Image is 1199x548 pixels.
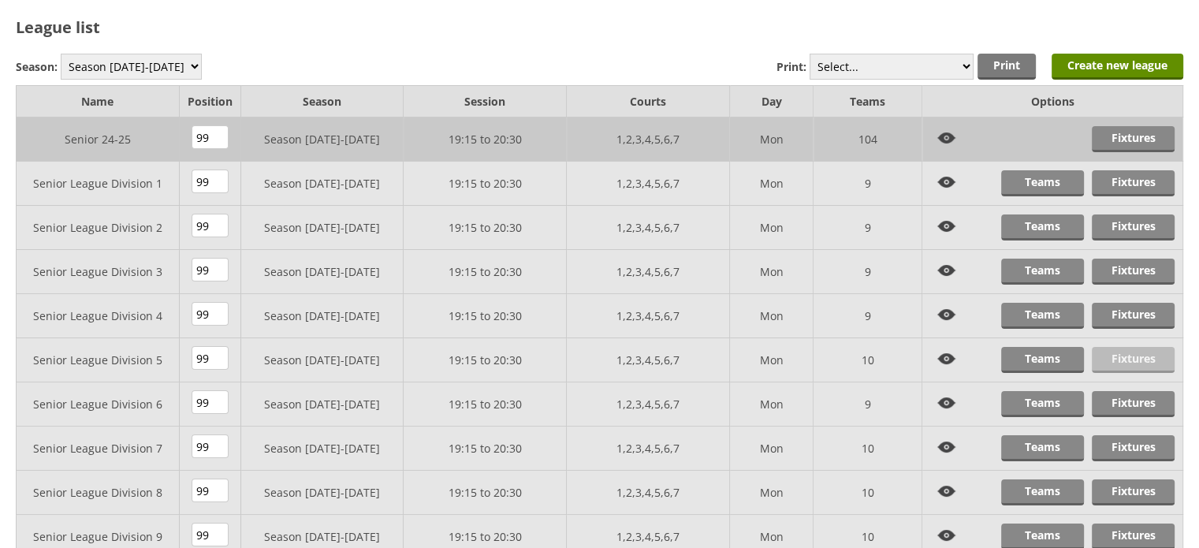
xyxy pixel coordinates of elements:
[729,206,813,250] td: Mon
[814,294,922,338] td: 9
[567,86,730,117] td: Courts
[404,471,567,515] td: 19:15 to 20:30
[404,250,567,294] td: 19:15 to 20:30
[567,471,730,515] td: 1,2,3,4,5,6,7
[404,294,567,338] td: 19:15 to 20:30
[814,382,922,427] td: 9
[1092,214,1175,240] a: Fixtures
[567,162,730,206] td: 1,2,3,4,5,6,7
[1001,170,1084,196] a: Teams
[814,86,922,117] td: Teams
[240,162,404,206] td: Season [DATE]-[DATE]
[404,382,567,427] td: 19:15 to 20:30
[240,471,404,515] td: Season [DATE]-[DATE]
[240,86,404,117] td: Season
[240,206,404,250] td: Season [DATE]-[DATE]
[404,427,567,471] td: 19:15 to 20:30
[240,250,404,294] td: Season [DATE]-[DATE]
[404,117,567,162] td: 19:15 to 20:30
[567,250,730,294] td: 1,2,3,4,5,6,7
[1092,347,1175,373] a: Fixtures
[1052,54,1183,80] a: Create new league
[179,86,240,117] td: Position
[404,86,567,117] td: Session
[404,206,567,250] td: 19:15 to 20:30
[17,382,180,427] td: Senior League Division 6
[16,59,58,74] label: Season:
[729,162,813,206] td: Mon
[240,382,404,427] td: Season [DATE]-[DATE]
[1001,435,1084,461] a: Teams
[814,206,922,250] td: 9
[567,117,730,162] td: 1,2,3,4,5,6,7
[930,347,963,371] img: View
[404,338,567,382] td: 19:15 to 20:30
[17,427,180,471] td: Senior League Division 7
[567,382,730,427] td: 1,2,3,4,5,6,7
[404,162,567,206] td: 19:15 to 20:30
[729,250,813,294] td: Mon
[17,338,180,382] td: Senior League Division 5
[1092,435,1175,461] a: Fixtures
[17,206,180,250] td: Senior League Division 2
[814,471,922,515] td: 10
[729,86,813,117] td: Day
[814,250,922,294] td: 9
[776,59,806,74] label: Print:
[1092,303,1175,329] a: Fixtures
[17,294,180,338] td: Senior League Division 4
[930,126,963,151] img: View
[729,471,813,515] td: Mon
[240,338,404,382] td: Season [DATE]-[DATE]
[1001,259,1084,285] a: Teams
[17,86,180,117] td: Name
[930,524,963,548] img: View
[814,427,922,471] td: 10
[17,117,180,162] td: Senior 24-25
[930,435,963,460] img: View
[16,17,1183,38] h2: League list
[567,206,730,250] td: 1,2,3,4,5,6,7
[567,338,730,382] td: 1,2,3,4,5,6,7
[1092,391,1175,417] a: Fixtures
[1092,259,1175,285] a: Fixtures
[1001,479,1084,505] a: Teams
[567,294,730,338] td: 1,2,3,4,5,6,7
[930,391,963,416] img: View
[814,162,922,206] td: 9
[240,294,404,338] td: Season [DATE]-[DATE]
[930,479,963,504] img: View
[814,338,922,382] td: 10
[1001,214,1084,240] a: Teams
[1001,391,1084,417] a: Teams
[930,303,963,327] img: View
[729,427,813,471] td: Mon
[1001,347,1084,373] a: Teams
[240,117,404,162] td: Season [DATE]-[DATE]
[1092,479,1175,505] a: Fixtures
[1092,170,1175,196] a: Fixtures
[567,427,730,471] td: 1,2,3,4,5,6,7
[729,294,813,338] td: Mon
[240,427,404,471] td: Season [DATE]-[DATE]
[17,471,180,515] td: Senior League Division 8
[729,117,813,162] td: Mon
[922,86,1183,117] td: Options
[930,259,963,283] img: View
[729,382,813,427] td: Mon
[17,250,180,294] td: Senior League Division 3
[814,117,922,162] td: 104
[729,338,813,382] td: Mon
[930,170,963,195] img: View
[977,54,1036,80] input: Print
[17,162,180,206] td: Senior League Division 1
[930,214,963,239] img: View
[1001,303,1084,329] a: Teams
[1092,126,1175,152] a: Fixtures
